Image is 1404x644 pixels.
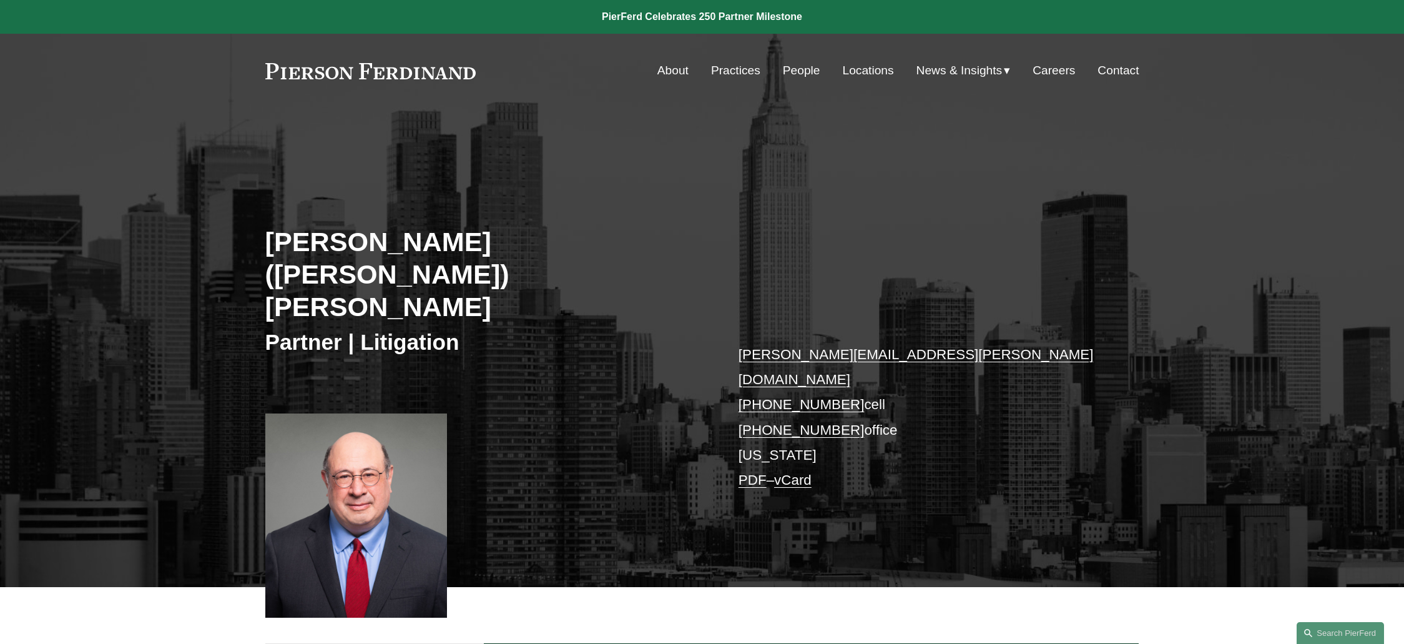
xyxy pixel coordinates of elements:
[739,347,1094,387] a: [PERSON_NAME][EMAIL_ADDRESS][PERSON_NAME][DOMAIN_NAME]
[265,225,702,324] h2: [PERSON_NAME] ([PERSON_NAME]) [PERSON_NAME]
[739,472,767,488] a: PDF
[842,59,893,82] a: Locations
[739,342,1102,493] p: cell office [US_STATE] –
[739,422,865,438] a: [PHONE_NUMBER]
[783,59,820,82] a: People
[774,472,812,488] a: vCard
[1097,59,1139,82] a: Contact
[265,329,702,356] h3: Partner | Litigation
[1297,622,1384,644] a: Search this site
[711,59,760,82] a: Practices
[739,397,865,412] a: [PHONE_NUMBER]
[916,59,1011,82] a: folder dropdown
[916,60,1003,82] span: News & Insights
[1033,59,1075,82] a: Careers
[657,59,689,82] a: About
